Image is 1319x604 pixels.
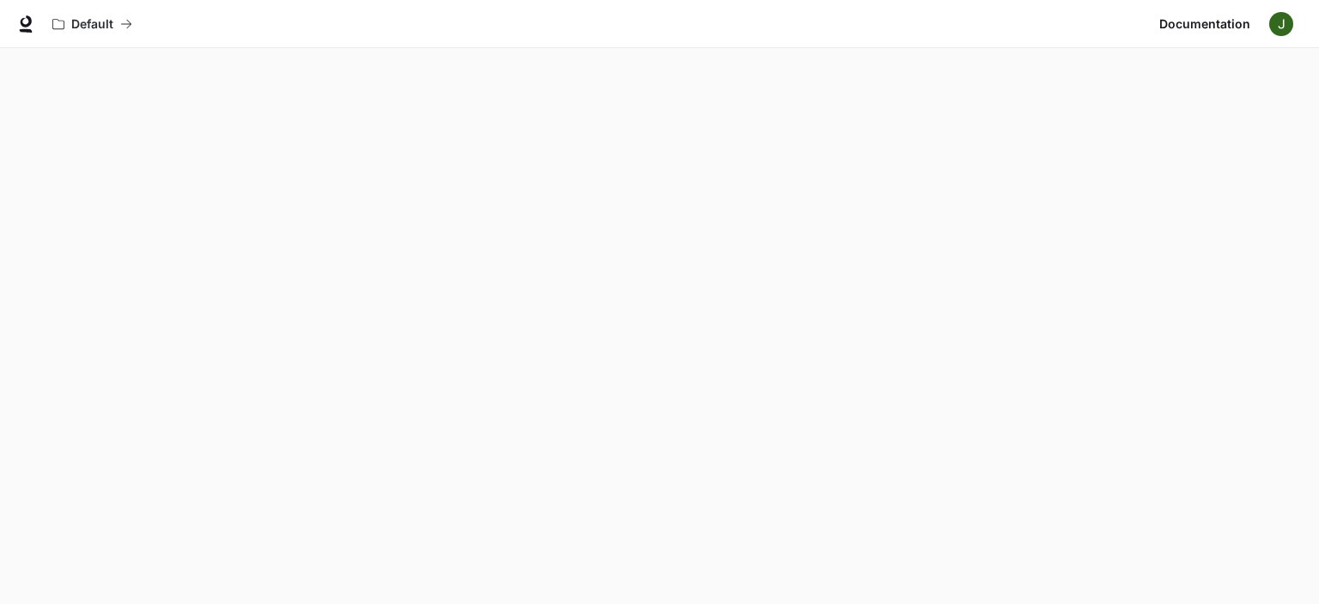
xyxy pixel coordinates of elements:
[1264,7,1298,41] button: User avatar
[1159,14,1250,35] span: Documentation
[1269,12,1293,36] img: User avatar
[1152,7,1257,41] a: Documentation
[45,7,140,41] button: All workspaces
[71,17,113,32] p: Default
